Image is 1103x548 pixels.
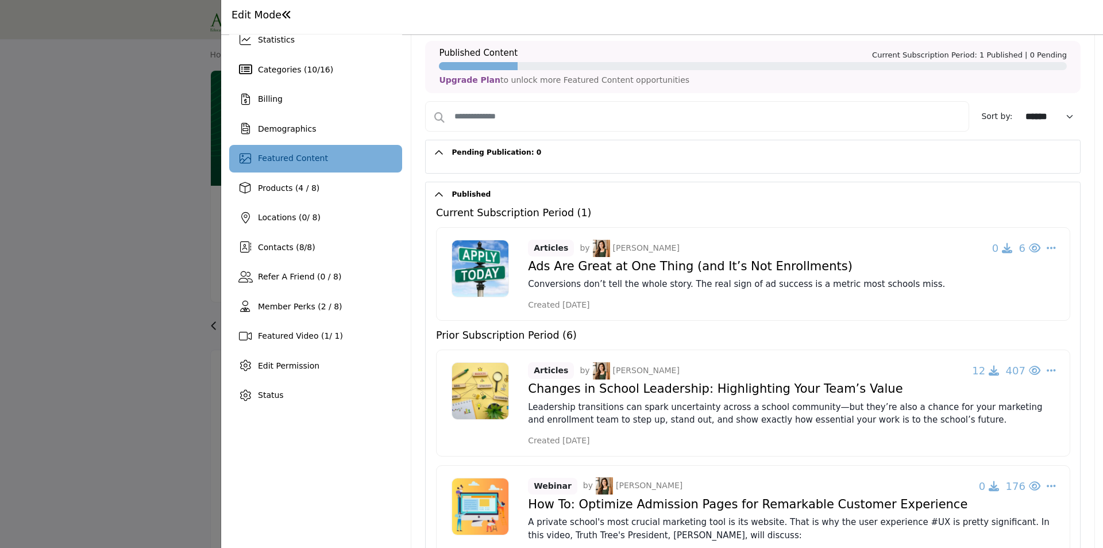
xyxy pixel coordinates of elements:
[999,359,1041,382] button: 407
[258,331,343,340] span: Featured Video ( / 1)
[1077,2,1098,24] button: Close
[528,497,1056,512] h4: How To: Optimize Admission Pages for Remarkable Customer Experience
[258,65,333,74] span: Categories ( / )
[966,359,1000,382] button: 12
[258,390,284,400] span: Status
[258,213,321,222] span: Locations ( / 8)
[436,329,577,342] h5: Prior Subscription Period (6)
[443,182,1080,207] button: Published
[972,475,1000,498] button: 0
[528,259,1056,274] h4: Ads Are Great at One Thing (and It’s Not Enrollments)
[307,243,312,252] span: 8
[436,207,592,219] h5: Current Subscription Period (1)
[872,49,1067,61] p: Current Subscription Period: 1 Published | 0 Pending
[528,299,589,311] span: Created [DATE]
[425,101,969,132] input: Search Content
[1006,365,1025,377] span: 407
[302,213,307,222] span: 0
[439,62,518,70] div: Progress In %
[258,361,319,370] span: Edit Permission
[452,362,509,420] img: No logo
[320,65,330,74] span: 16
[528,478,577,495] span: Webinar
[443,140,1080,165] button: Pending Publication: 0
[972,365,985,377] span: 12
[439,48,518,58] h2: Published Content
[1019,242,1025,254] span: 6
[528,516,1056,542] p: A private school's most crucial marketing tool is its website. That is why the user experience #U...
[307,65,317,74] span: 10
[528,435,589,447] span: Created [DATE]
[258,272,341,281] span: Refer A Friend (0 / 8)
[999,475,1041,498] button: 176
[452,478,509,535] img: No logo
[258,154,328,163] span: Featured Content
[992,242,998,254] span: 0
[528,278,1056,291] p: Conversions don’t tell the whole story. The real sign of ad success is a metric most schools miss.
[258,124,316,133] span: Demographics
[258,94,283,104] span: Billing
[439,75,500,85] a: Upgrade Plan
[1006,480,1025,492] span: 176
[299,243,304,252] span: 8
[583,477,682,495] p: by [PERSON_NAME]
[1040,359,1057,382] button: Select Dropdown Options
[593,362,610,380] img: image
[1012,237,1041,260] button: 6
[528,382,1056,396] h4: Changes in School Leadership: Highlighting Your Team’s Value
[528,401,1056,427] p: Leadership transitions can spark uncertainty across a school community—but they’re also a chance ...
[439,74,1067,86] p: to unlock more Featured Content opportunities
[258,35,295,44] span: Statistics
[580,240,679,257] p: by [PERSON_NAME]
[452,240,509,297] img: No logo
[981,110,1015,122] label: Sort by:
[324,331,329,340] span: 1
[1040,237,1057,260] button: Select Dropdown Options
[1040,475,1057,498] button: Select Dropdown Options
[580,362,679,380] p: by [PERSON_NAME]
[593,240,610,257] img: image
[1021,107,1080,127] select: Default select example
[258,302,342,311] span: Member Perks (2 / 8)
[596,477,613,495] img: image
[232,9,292,21] h1: Edit Mode
[979,480,985,492] span: 0
[528,362,574,379] span: Articles
[985,237,1013,260] button: 0
[258,183,319,193] span: Products (4 / 8)
[528,240,574,256] span: Articles
[258,243,315,252] span: Contacts ( / )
